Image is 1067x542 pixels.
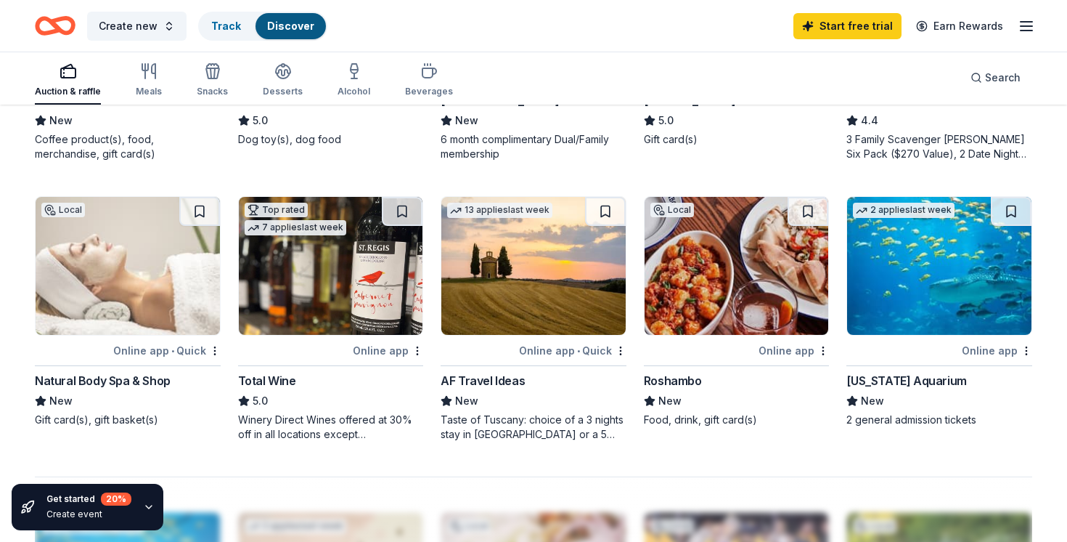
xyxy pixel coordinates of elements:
button: TrackDiscover [198,12,327,41]
span: 5.0 [253,392,268,410]
div: Roshambo [644,372,702,389]
a: Start free trial [793,13,902,39]
span: Search [985,69,1021,86]
button: Search [959,63,1032,92]
button: Auction & raffle [35,57,101,105]
span: 5.0 [253,112,268,129]
div: Create event [46,509,131,520]
div: Online app Quick [113,341,221,360]
div: Online app Quick [519,341,626,360]
div: Top rated [245,203,308,217]
a: Image for Total WineTop rated7 applieslast weekOnline appTotal Wine5.0Winery Direct Wines offered... [238,196,424,442]
div: Dog toy(s), dog food [238,132,424,147]
div: Local [41,203,85,217]
div: 20 % [101,493,131,506]
div: Desserts [263,86,303,97]
div: Meals [136,86,162,97]
button: Beverages [405,57,453,105]
span: New [455,392,478,410]
button: Desserts [263,57,303,105]
div: Online app [962,341,1032,360]
a: Image for Georgia Aquarium2 applieslast weekOnline app[US_STATE] AquariumNew2 general admission t... [846,196,1032,427]
div: [US_STATE] Aquarium [846,372,966,389]
div: Gift card(s), gift basket(s) [35,413,221,427]
div: Total Wine [238,372,296,389]
img: Image for AF Travel Ideas [441,197,626,335]
span: • [171,345,174,357]
div: 3 Family Scavenger [PERSON_NAME] Six Pack ($270 Value), 2 Date Night Scavenger [PERSON_NAME] Two ... [846,132,1032,161]
div: Get started [46,493,131,506]
div: Natural Body Spa & Shop [35,372,171,389]
span: New [49,112,73,129]
a: Image for Natural Body Spa & ShopLocalOnline app•QuickNatural Body Spa & ShopNewGift card(s), gif... [35,196,221,427]
button: Alcohol [338,57,370,105]
div: Auction & raffle [35,86,101,97]
div: Online app [759,341,829,360]
div: Snacks [197,86,228,97]
div: 13 applies last week [447,203,552,218]
div: 2 applies last week [853,203,954,218]
span: 5.0 [658,112,674,129]
span: Create new [99,17,158,35]
div: Online app [353,341,423,360]
div: Local [650,203,694,217]
span: New [861,392,884,410]
img: Image for Total Wine [239,197,423,335]
div: Taste of Tuscany: choice of a 3 nights stay in [GEOGRAPHIC_DATA] or a 5 night stay in [GEOGRAPHIC... [441,413,626,442]
div: Beverages [405,86,453,97]
div: Alcohol [338,86,370,97]
div: Winery Direct Wines offered at 30% off in all locations except [GEOGRAPHIC_DATA], [GEOGRAPHIC_DAT... [238,413,424,442]
a: Track [211,20,241,32]
div: 2 general admission tickets [846,413,1032,427]
a: Discover [267,20,314,32]
img: Image for Roshambo [645,197,829,335]
div: Coffee product(s), food, merchandise, gift card(s) [35,132,221,161]
div: 6 month complimentary Dual/Family membership [441,132,626,161]
span: New [658,392,682,410]
div: AF Travel Ideas [441,372,525,389]
div: 7 applies last week [245,220,346,235]
button: Create new [87,12,187,41]
span: New [49,392,73,410]
span: • [577,345,580,357]
a: Earn Rewards [907,13,1012,39]
button: Snacks [197,57,228,105]
a: Image for AF Travel Ideas13 applieslast weekOnline app•QuickAF Travel IdeasNewTaste of Tuscany: c... [441,196,626,442]
img: Image for Natural Body Spa & Shop [36,197,220,335]
div: Food, drink, gift card(s) [644,413,830,427]
a: Home [35,9,75,43]
span: New [455,112,478,129]
button: Meals [136,57,162,105]
div: Gift card(s) [644,132,830,147]
a: Image for RoshamboLocalOnline appRoshamboNewFood, drink, gift card(s) [644,196,830,427]
span: 4.4 [861,112,878,129]
img: Image for Georgia Aquarium [847,197,1031,335]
